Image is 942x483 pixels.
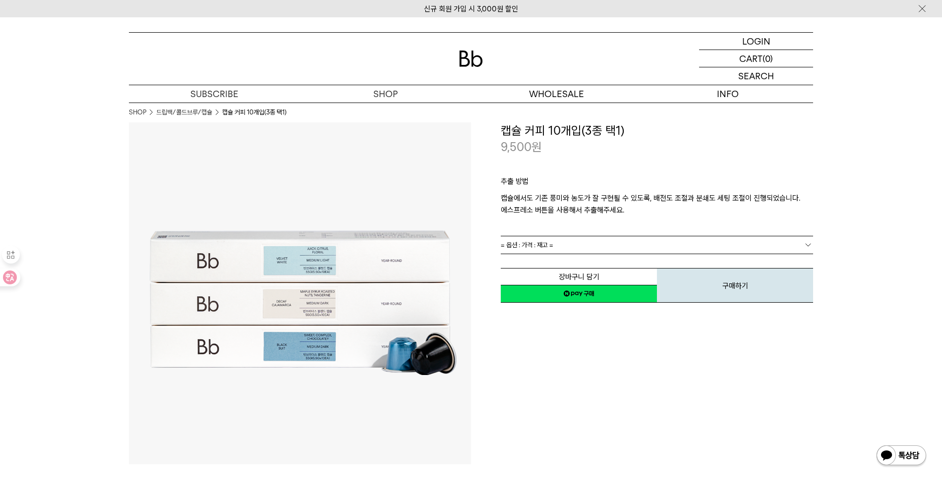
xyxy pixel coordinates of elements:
[742,33,770,50] p: LOGIN
[129,107,146,117] a: SHOP
[501,192,813,216] p: 캡슐에서도 기존 풍미와 농도가 잘 구현될 수 있도록, 배전도 조절과 분쇄도 세팅 조절이 진행되었습니다. 에스프레소 버튼을 사용해서 추출해주세요.
[699,33,813,50] a: LOGIN
[156,107,212,117] a: 드립백/콜드브루/캡슐
[222,107,287,117] li: 캡슐 커피 10개입(3종 택1)
[424,4,518,13] a: 신규 회원 가입 시 3,000원 할인
[300,85,471,103] a: SHOP
[501,268,657,285] button: 장바구니 담기
[739,50,763,67] p: CART
[657,268,813,303] button: 구매하기
[501,122,813,139] h3: 캡슐 커피 10개입(3종 택1)
[738,67,774,85] p: SEARCH
[763,50,773,67] p: (0)
[471,85,642,103] p: WHOLESALE
[699,50,813,67] a: CART (0)
[459,51,483,67] img: 로고
[129,122,471,464] img: 캡슐 커피 10개입(3종 택1)
[876,444,927,468] img: 카카오톡 채널 1:1 채팅 버튼
[501,175,813,192] p: 추출 방법
[129,85,300,103] a: SUBSCRIBE
[501,285,657,303] a: 새창
[501,139,542,156] p: 9,500
[531,140,542,154] span: 원
[501,236,553,254] span: = 옵션 : 가격 : 재고 =
[642,85,813,103] p: INFO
